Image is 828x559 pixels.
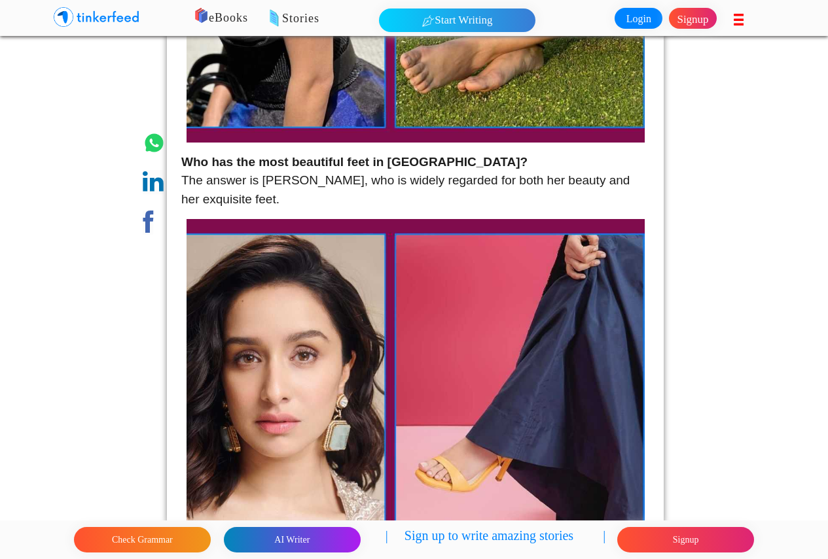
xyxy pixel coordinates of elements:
[617,527,754,552] button: Signup
[669,8,717,29] a: Signup
[177,9,541,27] p: eBooks
[181,153,649,209] p: The answer is [PERSON_NAME], who is widely regarded for both her beauty and her exquisite feet.
[143,131,166,154] img: whatsapp.png
[74,527,211,552] button: Check Grammar
[379,8,535,32] button: Start Writing
[228,10,593,28] p: Stories
[615,8,662,29] a: Login
[386,526,605,554] p: | Sign up to write amazing stories |
[181,155,528,169] strong: Who has the most beautiful feet in [GEOGRAPHIC_DATA]?
[224,527,361,552] button: AI Writer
